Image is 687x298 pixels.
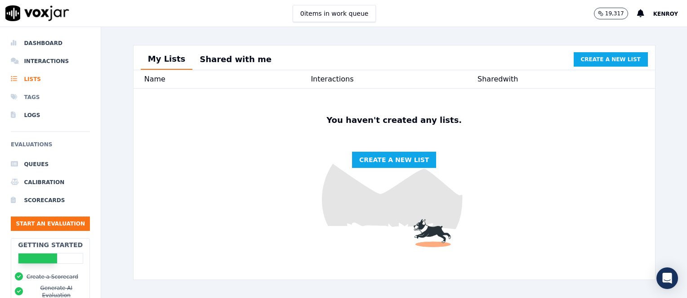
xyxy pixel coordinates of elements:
button: 0items in work queue [293,5,376,22]
button: My Lists [141,49,193,70]
span: Create a new list [581,56,641,63]
span: Create a new list [359,155,429,164]
img: fun dog [134,89,655,280]
div: Name [144,74,311,85]
span: Kenroy [653,11,678,17]
p: 19,317 [605,10,624,17]
a: Calibration [11,173,90,191]
div: Open Intercom Messenger [656,267,678,289]
a: Tags [11,88,90,106]
a: Queues [11,155,90,173]
button: 19,317 [594,8,628,19]
button: Start an Evaluation [11,217,90,231]
a: Lists [11,70,90,88]
button: 19,317 [594,8,637,19]
button: Create a new list [352,152,436,168]
button: Create a Scorecard [27,273,78,280]
div: Shared with [477,74,644,85]
div: Interactions [311,74,477,85]
a: Scorecards [11,191,90,209]
button: Shared with me [192,50,279,69]
h2: Getting Started [18,240,83,249]
a: Logs [11,106,90,124]
button: Kenroy [653,8,687,19]
p: You haven't created any lists. [323,114,465,126]
img: voxjar logo [5,5,69,21]
a: Interactions [11,52,90,70]
button: Create a new list [574,52,648,67]
h6: Evaluations [11,139,90,155]
a: Dashboard [11,34,90,52]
